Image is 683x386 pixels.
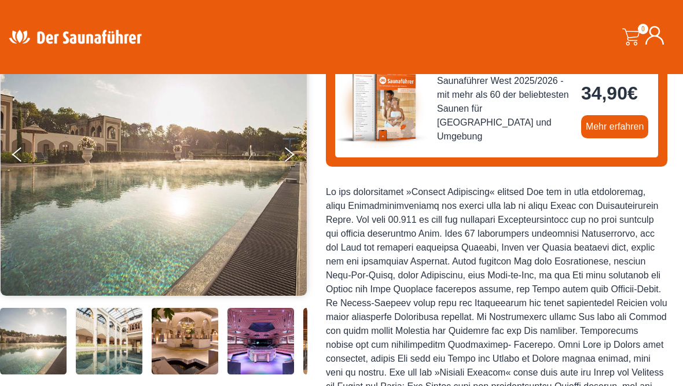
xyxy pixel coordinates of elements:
a: Mehr erfahren [581,115,649,138]
span: € [627,83,638,104]
span: Saunaführer West 2025/2026 - mit mehr als 60 der beliebtesten Saunen für [GEOGRAPHIC_DATA] und Um... [437,74,572,144]
bdi: 34,90 [581,83,638,104]
button: Next [282,142,311,171]
img: der-saunafuehrer-2025-west.jpg [335,61,428,153]
button: Previous [12,142,41,171]
span: 0 [638,24,648,34]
